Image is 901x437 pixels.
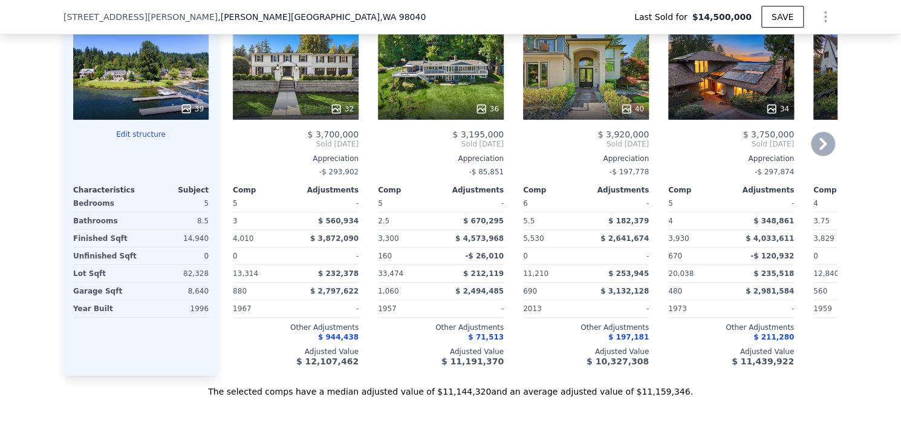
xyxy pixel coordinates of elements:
span: 1,060 [378,287,398,295]
span: Sold [DATE] [233,139,359,149]
span: $ 2,981,584 [746,287,794,295]
span: 5 [378,199,383,208]
span: $ 235,518 [753,269,794,278]
button: SAVE [761,6,804,28]
span: $ 71,513 [468,333,504,341]
div: - [298,195,359,212]
span: $14,500,000 [692,11,751,23]
span: 13,314 [233,269,258,278]
div: 82,328 [143,265,209,282]
div: Appreciation [523,154,649,163]
div: Garage Sqft [73,283,138,300]
span: Sold [DATE] [668,139,794,149]
div: Bathrooms [73,212,138,229]
div: Characteristics [73,185,141,195]
div: 8.5 [143,212,209,229]
button: Show Options [813,5,838,29]
span: 33,474 [378,269,403,278]
div: Finished Sqft [73,230,138,247]
span: -$ 120,932 [750,252,794,260]
div: 36 [475,103,499,115]
div: 3.75 [813,212,874,229]
span: 3,829 [813,234,834,243]
div: 5 [143,195,209,212]
div: Adjustments [296,185,359,195]
div: Bedrooms [73,195,138,212]
span: $ 2,494,485 [455,287,504,295]
span: , WA 98040 [380,12,426,22]
span: Sold [DATE] [378,139,504,149]
span: $ 197,181 [608,333,649,341]
button: Edit structure [73,130,209,139]
div: 2.5 [378,212,438,229]
span: 3,300 [378,234,398,243]
span: $ 3,920,000 [597,130,649,139]
span: $ 232,378 [318,269,359,278]
span: 560 [813,287,827,295]
span: -$ 293,902 [319,168,359,176]
span: $ 11,191,370 [441,356,504,366]
div: 1959 [813,300,874,317]
span: $ 4,573,968 [455,234,504,243]
span: $ 3,700,000 [307,130,359,139]
div: Appreciation [233,154,359,163]
div: 3 [233,212,293,229]
span: $ 182,379 [608,217,649,225]
div: Adjusted Value [668,347,794,356]
div: 4 [668,212,729,229]
span: -$ 85,851 [469,168,504,176]
span: $ 944,438 [318,333,359,341]
div: Adjustments [731,185,794,195]
div: Comp [523,185,586,195]
div: Comp [233,185,296,195]
div: 0 [143,248,209,264]
div: 1996 [143,300,209,317]
div: Adjustments [441,185,504,195]
div: 32 [330,103,354,115]
div: - [733,195,794,212]
span: 4 [813,199,818,208]
div: Appreciation [378,154,504,163]
span: 480 [668,287,682,295]
span: 0 [233,252,238,260]
span: 160 [378,252,392,260]
div: Comp [813,185,876,195]
span: $ 12,107,462 [296,356,359,366]
div: Adjusted Value [378,347,504,356]
div: Other Adjustments [668,323,794,332]
span: $ 3,195,000 [452,130,504,139]
div: Other Adjustments [523,323,649,332]
div: Comp [668,185,731,195]
div: Adjustments [586,185,649,195]
div: 40 [620,103,644,115]
div: 1957 [378,300,438,317]
span: $ 560,934 [318,217,359,225]
div: The selected comps have a median adjusted value of $11,144,320 and an average adjusted value of $... [63,376,838,398]
div: Adjusted Value [233,347,359,356]
span: 5 [668,199,673,208]
span: 3,930 [668,234,689,243]
div: - [298,300,359,317]
div: - [443,195,504,212]
div: 39 [180,103,204,115]
span: Last Sold for [634,11,692,23]
span: $ 10,327,308 [587,356,649,366]
span: 5,530 [523,234,544,243]
span: 12,840 [813,269,839,278]
span: 20,038 [668,269,694,278]
span: -$ 26,010 [465,252,504,260]
span: 11,210 [523,269,548,278]
div: 14,940 [143,230,209,247]
span: Sold [DATE] [523,139,649,149]
span: $ 4,033,611 [746,234,794,243]
div: - [298,248,359,264]
div: Comp [378,185,441,195]
div: 2013 [523,300,584,317]
div: Adjusted Value [523,347,649,356]
span: $ 670,295 [463,217,504,225]
div: Year Built [73,300,138,317]
span: $ 348,861 [753,217,794,225]
div: Other Adjustments [233,323,359,332]
div: 1967 [233,300,293,317]
div: 34 [766,103,789,115]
